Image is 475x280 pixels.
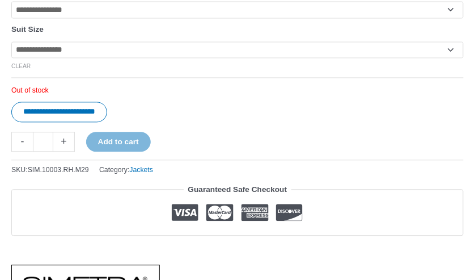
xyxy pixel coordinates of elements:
p: Out of stock [11,86,464,95]
span: SKU: [11,164,89,177]
label: Suit Size [11,26,44,34]
input: Product quantity [33,132,53,152]
legend: Guaranteed Safe Checkout [184,183,292,197]
a: - [11,132,33,152]
a: + [53,132,75,152]
a: Clear options [11,64,31,70]
button: Add to cart [86,132,151,153]
iframe: Customer reviews powered by Trustpilot [11,244,464,258]
span: Category: [99,164,153,177]
a: Jackets [129,166,153,174]
span: SIM.10003.RH.M29 [28,166,89,174]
